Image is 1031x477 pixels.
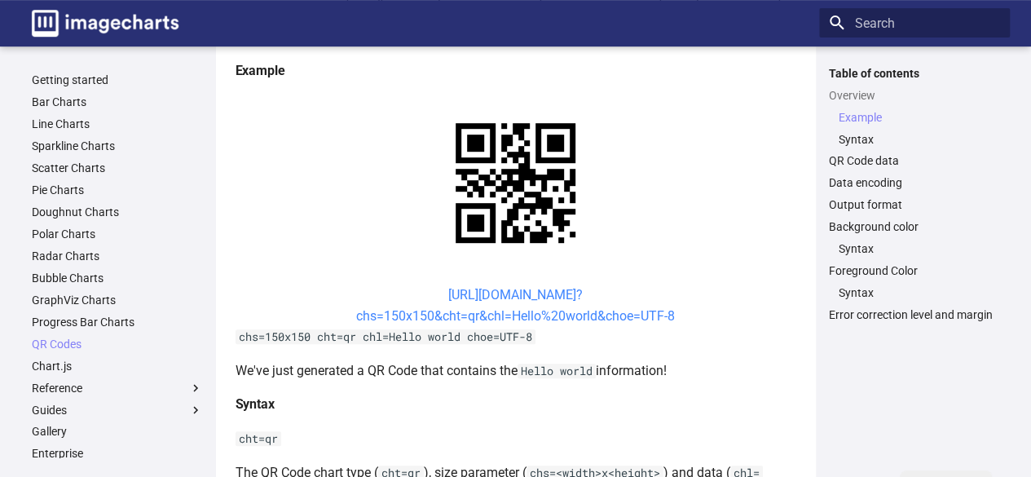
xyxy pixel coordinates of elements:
label: Table of contents [819,66,1010,81]
code: chs=150x150 cht=qr chl=Hello world choe=UTF-8 [236,329,535,344]
input: Search [819,8,1010,38]
a: Example [839,110,1000,125]
a: Gallery [32,424,203,439]
img: chart [427,95,604,272]
a: Scatter Charts [32,161,203,175]
a: Doughnut Charts [32,205,203,219]
a: Syntax [839,285,1000,300]
a: Data encoding [829,175,1000,190]
h4: Syntax [236,394,796,415]
a: Output format [829,197,1000,212]
a: Bar Charts [32,95,203,109]
a: QR Codes [32,337,203,351]
label: Guides [32,403,203,417]
a: Bubble Charts [32,271,203,285]
a: Image-Charts documentation [25,3,185,43]
h4: Example [236,60,796,82]
nav: Foreground Color [829,285,1000,300]
label: Reference [32,381,203,395]
a: Foreground Color [829,263,1000,278]
a: Enterprise [32,446,203,461]
a: Syntax [839,132,1000,147]
a: Pie Charts [32,183,203,197]
nav: Table of contents [819,66,1010,323]
a: Progress Bar Charts [32,315,203,329]
a: Syntax [839,241,1000,256]
a: Overview [829,88,1000,103]
a: GraphViz Charts [32,293,203,307]
a: Error correction level and margin [829,307,1000,322]
a: Polar Charts [32,227,203,241]
p: We've just generated a QR Code that contains the information! [236,360,796,382]
a: Line Charts [32,117,203,131]
nav: Background color [829,241,1000,256]
a: Radar Charts [32,249,203,263]
a: [URL][DOMAIN_NAME]?chs=150x150&cht=qr&chl=Hello%20world&choe=UTF-8 [356,287,675,324]
a: Background color [829,219,1000,234]
a: Sparkline Charts [32,139,203,153]
code: Hello world [518,364,596,378]
img: logo [32,10,178,37]
nav: Overview [829,110,1000,147]
code: cht=qr [236,431,281,446]
a: Chart.js [32,359,203,373]
a: QR Code data [829,153,1000,168]
a: Getting started [32,73,203,87]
